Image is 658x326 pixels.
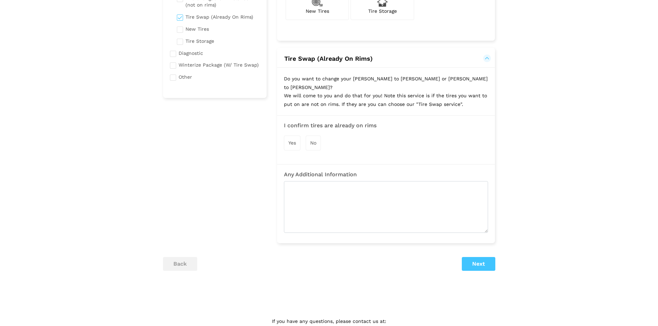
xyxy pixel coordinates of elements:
[220,317,438,325] p: If you have any questions, please contact us at:
[163,257,197,271] button: back
[277,68,495,115] p: Do you want to change your [PERSON_NAME] to [PERSON_NAME] or [PERSON_NAME] to [PERSON_NAME]? We w...
[462,257,495,271] button: Next
[284,55,488,63] button: Tire Swap (Already On Rims)
[288,140,296,146] span: Yes
[310,140,316,146] span: No
[368,8,397,14] span: Tire Storage
[284,55,373,62] span: Tire Swap (Already On Rims)
[306,8,329,14] span: New Tires
[284,171,488,178] h3: Any Additional Information
[284,122,488,129] h3: I confirm tires are already on rims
